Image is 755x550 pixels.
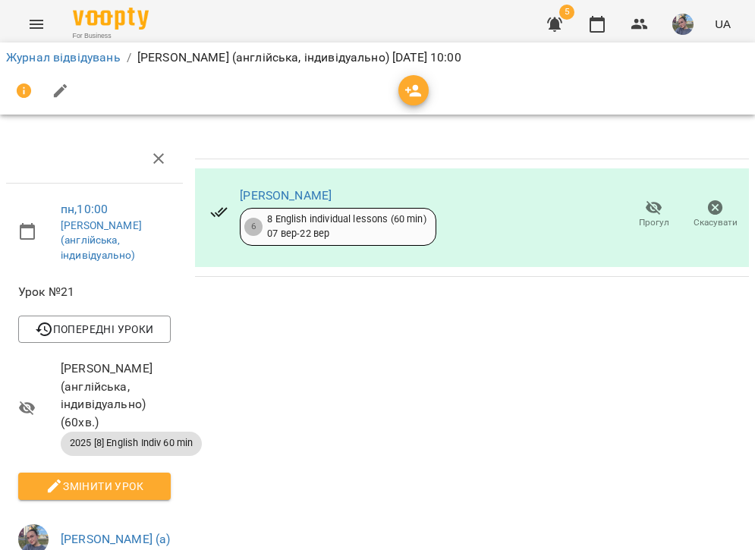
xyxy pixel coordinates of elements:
a: [PERSON_NAME] (англійська, індивідуально) [61,219,142,261]
button: Menu [18,6,55,42]
a: [PERSON_NAME] (а) [61,532,171,546]
span: Урок №21 [18,283,171,301]
button: UA [709,10,737,38]
button: Попередні уроки [18,316,171,343]
span: Скасувати [694,216,738,229]
span: Змінити урок [30,477,159,495]
span: Прогул [639,216,669,229]
div: 6 [244,218,263,236]
nav: breadcrumb [6,49,749,67]
img: Voopty Logo [73,8,149,30]
a: Журнал відвідувань [6,50,121,64]
div: 8 English individual lessons (60 min) 07 вер - 22 вер [267,212,426,240]
span: For Business [73,31,149,41]
span: 2025 [8] English Indiv 60 min [61,436,202,450]
span: [PERSON_NAME] (англійська, індивідуально) ( 60 хв. ) [61,360,171,431]
span: 5 [559,5,574,20]
button: Прогул [623,193,684,236]
a: [PERSON_NAME] [240,188,332,203]
p: [PERSON_NAME] (англійська, індивідуально) [DATE] 10:00 [137,49,461,67]
a: пн , 10:00 [61,202,108,216]
img: 12e81ef5014e817b1a9089eb975a08d3.jpeg [672,14,694,35]
button: Змінити урок [18,473,171,500]
li: / [127,49,131,67]
span: Попередні уроки [30,320,159,338]
span: UA [715,16,731,32]
button: Скасувати [684,193,746,236]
